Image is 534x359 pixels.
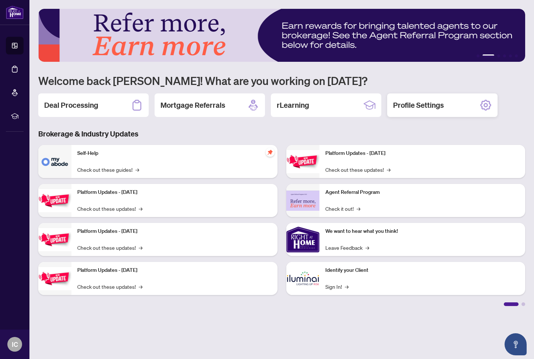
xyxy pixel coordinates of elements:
h2: rLearning [277,100,309,110]
h2: Mortgage Referrals [160,100,225,110]
span: → [387,166,390,174]
a: Check out these updates!→ [325,166,390,174]
span: → [139,282,142,291]
span: → [357,205,360,213]
a: Check it out!→ [325,205,360,213]
span: → [365,244,369,252]
img: Agent Referral Program [286,191,319,211]
button: 3 [497,54,500,57]
button: 1 [477,54,480,57]
h3: Brokerage & Industry Updates [38,129,525,139]
h2: Profile Settings [393,100,444,110]
button: Open asap [505,333,527,355]
img: We want to hear what you think! [286,223,319,256]
button: 6 [515,54,518,57]
img: logo [6,6,24,19]
button: 4 [503,54,506,57]
span: pushpin [266,148,275,157]
img: Platform Updates - July 21, 2025 [38,228,71,251]
button: 5 [509,54,512,57]
span: → [139,244,142,252]
p: Platform Updates - [DATE] [77,227,272,235]
img: Identify your Client [286,262,319,295]
a: Leave Feedback→ [325,244,369,252]
a: Check out these updates!→ [77,205,142,213]
button: 2 [482,54,494,57]
p: Platform Updates - [DATE] [77,266,272,274]
p: Platform Updates - [DATE] [325,149,520,157]
p: Self-Help [77,149,272,157]
img: Platform Updates - June 23, 2025 [286,150,319,173]
h2: Deal Processing [44,100,98,110]
p: Identify your Client [325,266,520,274]
p: Platform Updates - [DATE] [77,188,272,196]
span: → [345,282,349,291]
h1: Welcome back [PERSON_NAME]! What are you working on [DATE]? [38,74,525,88]
img: Self-Help [38,145,71,178]
a: Check out these updates!→ [77,244,142,252]
a: Check out these updates!→ [77,282,142,291]
span: → [139,205,142,213]
a: Check out these guides!→ [77,166,139,174]
img: Platform Updates - September 16, 2025 [38,189,71,212]
span: → [135,166,139,174]
img: Slide 1 [38,9,525,62]
img: Platform Updates - July 8, 2025 [38,267,71,290]
a: Sign In!→ [325,282,349,291]
span: IC [12,339,18,349]
p: We want to hear what you think! [325,227,520,235]
p: Agent Referral Program [325,188,520,196]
